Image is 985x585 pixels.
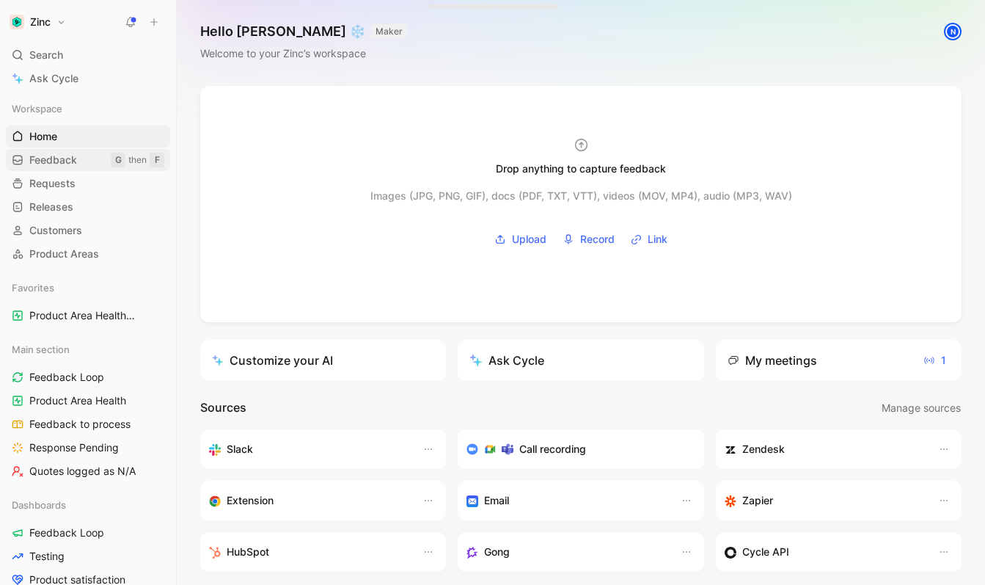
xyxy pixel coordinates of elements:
[6,305,170,327] a: Product Area HealthMain section
[6,390,170,412] a: Product Area Health
[371,24,407,39] button: MAKER
[12,280,54,295] span: Favorites
[6,243,170,265] a: Product Areas
[742,440,785,458] h3: Zendesk
[29,526,104,540] span: Feedback Loop
[227,492,274,509] h3: Extension
[29,464,136,479] span: Quotes logged as N/A
[200,399,246,418] h2: Sources
[6,545,170,567] a: Testing
[29,393,126,408] span: Product Area Health
[725,492,923,509] div: Capture feedback from thousands of sources with Zapier (survey results, recordings, sheets, etc).
[6,126,170,148] a: Home
[648,230,667,248] span: Link
[512,230,546,248] span: Upload
[626,228,673,250] button: Link
[920,349,950,372] button: 1
[6,338,170,482] div: Main sectionFeedback LoopProduct Area HealthFeedback to processResponse PendingQuotes logged as N/A
[227,440,253,458] h3: Slack
[881,399,962,418] button: Manage sources
[489,228,552,250] button: Upload
[6,494,170,516] div: Dashboards
[212,352,333,369] div: Customize your AI
[725,543,923,561] div: Sync customers & send feedback from custom sources. Get inspired by our favorite use case
[496,160,666,178] div: Drop anything to capture feedback
[557,228,620,250] button: Record
[128,153,147,167] div: then
[6,366,170,388] a: Feedback Loop
[30,15,51,29] h1: Zinc
[29,153,77,167] span: Feedback
[466,492,665,509] div: Forward emails to your feedback inbox
[6,98,170,120] div: Workspace
[6,172,170,195] a: Requests
[29,549,65,564] span: Testing
[29,223,82,238] span: Customers
[580,230,615,248] span: Record
[6,149,170,171] a: FeedbackGthenF
[742,543,789,561] h3: Cycle API
[200,23,407,40] h1: Hello [PERSON_NAME] ❄️
[29,200,73,214] span: Releases
[6,68,170,90] a: Ask Cycle
[519,440,586,458] h3: Call recording
[6,338,170,360] div: Main section
[12,498,66,512] span: Dashboards
[150,153,164,167] div: F
[200,45,407,62] div: Welcome to your Zinc’s workspace
[200,340,446,381] a: Customize your AI
[484,543,510,561] h3: Gong
[882,399,961,417] span: Manage sources
[458,340,703,381] button: Ask Cycle
[6,522,170,544] a: Feedback Loop
[469,352,544,369] div: Ask Cycle
[29,70,78,87] span: Ask Cycle
[29,440,119,455] span: Response Pending
[6,413,170,435] a: Feedback to process
[12,342,70,357] span: Main section
[6,12,70,32] button: ZincZinc
[945,24,960,39] div: N
[466,440,683,458] div: Record & transcribe meetings from Zoom, Meet & Teams.
[725,440,923,458] div: Sync customers and create docs
[111,153,125,167] div: G
[742,492,773,509] h3: Zapier
[29,370,104,385] span: Feedback Loop
[209,492,408,509] div: Capture feedback from anywhere on the web
[29,247,99,261] span: Product Areas
[6,219,170,241] a: Customers
[6,437,170,459] a: Response Pending
[6,277,170,299] div: Favorites
[12,101,62,116] span: Workspace
[484,492,509,509] h3: Email
[29,176,76,191] span: Requests
[29,417,131,432] span: Feedback to process
[6,44,170,66] div: Search
[29,129,57,144] span: Home
[227,543,269,561] h3: HubSpot
[6,196,170,218] a: Releases
[6,460,170,482] a: Quotes logged as N/A
[728,352,817,369] div: My meetings
[466,543,665,561] div: Capture feedback from your incoming calls
[923,352,946,369] span: 1
[29,46,63,64] span: Search
[370,187,792,205] div: Images (JPG, PNG, GIF), docs (PDF, TXT, VTT), videos (MOV, MP4), audio (MP3, WAV)
[209,440,408,458] div: Sync your customers, send feedback and get updates in Slack
[29,308,141,324] span: Product Area Health
[10,15,24,29] img: Zinc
